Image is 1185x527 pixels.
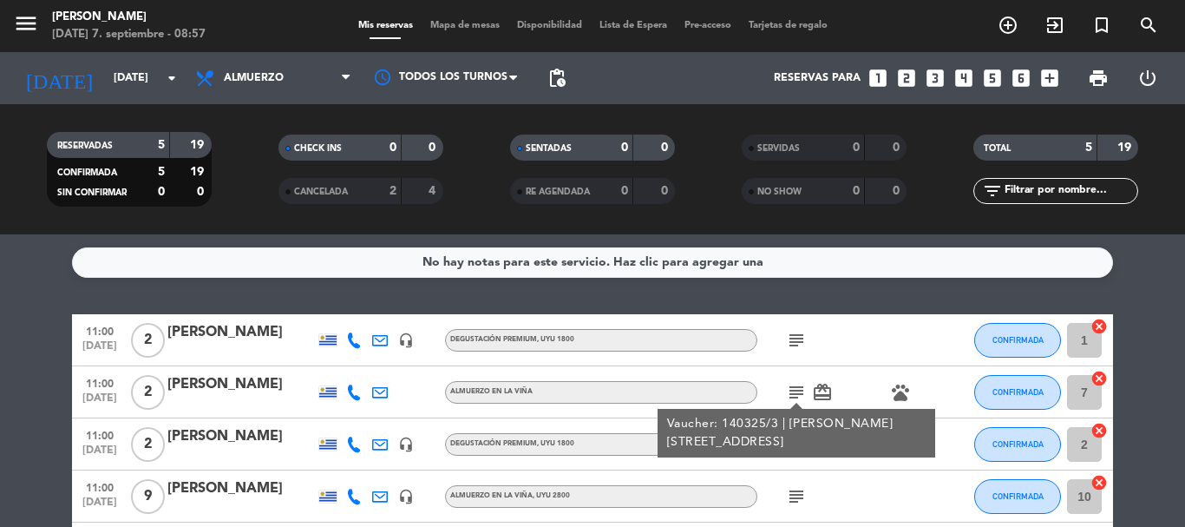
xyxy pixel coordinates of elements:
[786,330,807,351] i: subject
[390,142,396,154] strong: 0
[78,497,121,517] span: [DATE]
[1117,142,1135,154] strong: 19
[661,142,671,154] strong: 0
[1090,318,1108,335] i: cancel
[853,142,860,154] strong: 0
[953,67,975,89] i: looks_4
[974,375,1061,410] button: CONFIRMADA
[974,323,1061,358] button: CONFIRMADA
[992,439,1044,449] span: CONFIRMADA
[982,181,1003,201] i: filter_list
[1085,142,1092,154] strong: 5
[537,440,574,447] span: , UYU 1800
[786,382,807,403] i: subject
[812,382,833,403] i: card_giftcard
[390,185,396,197] strong: 2
[1003,181,1137,201] input: Filtrar por nombre...
[998,15,1018,36] i: add_circle_outline
[893,185,903,197] strong: 0
[78,340,121,360] span: [DATE]
[1091,15,1112,36] i: turned_in_not
[131,479,165,514] span: 9
[924,67,946,89] i: looks_3
[547,68,567,89] span: pending_actions
[893,142,903,154] strong: 0
[1044,15,1065,36] i: exit_to_app
[190,166,207,178] strong: 19
[757,144,800,153] span: SERVIDAS
[1088,68,1109,89] span: print
[1038,67,1061,89] i: add_box
[78,445,121,464] span: [DATE]
[350,21,422,30] span: Mis reservas
[78,425,121,445] span: 11:00
[450,336,574,343] span: Degustación Premium
[526,144,572,153] span: SENTADAS
[853,185,860,197] strong: 0
[992,491,1044,501] span: CONFIRMADA
[981,67,1004,89] i: looks_5
[676,21,740,30] span: Pre-acceso
[398,489,414,504] i: headset_mic
[740,21,836,30] span: Tarjetas de regalo
[158,186,165,198] strong: 0
[131,323,165,358] span: 2
[621,185,628,197] strong: 0
[1090,422,1108,439] i: cancel
[450,492,570,499] span: Almuerzo en la Viña
[429,142,439,154] strong: 0
[57,168,117,177] span: CONFIRMADA
[294,188,348,196] span: CANCELADA
[78,372,121,392] span: 11:00
[158,139,165,151] strong: 5
[974,427,1061,462] button: CONFIRMADA
[1123,52,1172,104] div: LOG OUT
[533,492,570,499] span: , UYU 2800
[52,9,206,26] div: [PERSON_NAME]
[1090,474,1108,491] i: cancel
[167,373,315,396] div: [PERSON_NAME]
[984,144,1011,153] span: TOTAL
[974,479,1061,514] button: CONFIRMADA
[131,427,165,462] span: 2
[167,425,315,448] div: [PERSON_NAME]
[167,321,315,344] div: [PERSON_NAME]
[78,320,121,340] span: 11:00
[667,415,926,451] div: Vaucher: 140325/3 | [PERSON_NAME][STREET_ADDRESS]
[1010,67,1032,89] i: looks_6
[774,72,861,84] span: Reservas para
[450,440,574,447] span: Degustación Premium
[508,21,591,30] span: Disponibilidad
[190,139,207,151] strong: 19
[786,486,807,507] i: subject
[161,68,182,89] i: arrow_drop_down
[52,26,206,43] div: [DATE] 7. septiembre - 08:57
[537,336,574,343] span: , UYU 1800
[398,437,414,452] i: headset_mic
[895,67,918,89] i: looks_two
[57,142,113,150] span: RESERVADAS
[450,388,533,395] span: Almuerzo en la Viña
[197,186,207,198] strong: 0
[13,10,39,43] button: menu
[13,59,105,97] i: [DATE]
[13,10,39,36] i: menu
[57,188,127,197] span: SIN CONFIRMAR
[890,382,911,403] i: pets
[78,392,121,412] span: [DATE]
[757,188,802,196] span: NO SHOW
[422,21,508,30] span: Mapa de mesas
[1090,370,1108,387] i: cancel
[1138,15,1159,36] i: search
[398,333,414,348] i: headset_mic
[429,185,439,197] strong: 4
[422,253,763,273] div: No hay notas para este servicio. Haz clic para agregar una
[78,477,121,497] span: 11:00
[167,478,315,500] div: [PERSON_NAME]
[661,185,671,197] strong: 0
[621,142,628,154] strong: 0
[992,387,1044,397] span: CONFIRMADA
[294,144,342,153] span: CHECK INS
[1137,68,1158,89] i: power_settings_new
[591,21,676,30] span: Lista de Espera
